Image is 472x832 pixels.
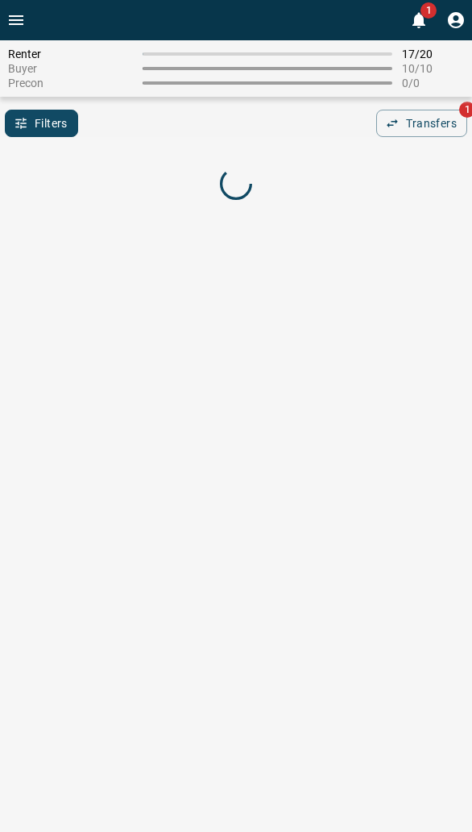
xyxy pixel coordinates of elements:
span: Precon [8,77,133,89]
span: 10 / 10 [402,62,464,75]
span: Buyer [8,62,133,75]
span: Renter [8,48,133,60]
button: Profile [440,4,472,36]
span: 17 / 20 [402,48,464,60]
span: 1 [420,2,437,19]
button: 1 [403,4,435,36]
button: Filters [5,110,78,137]
button: Transfers [376,110,467,137]
span: 0 / 0 [402,77,464,89]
